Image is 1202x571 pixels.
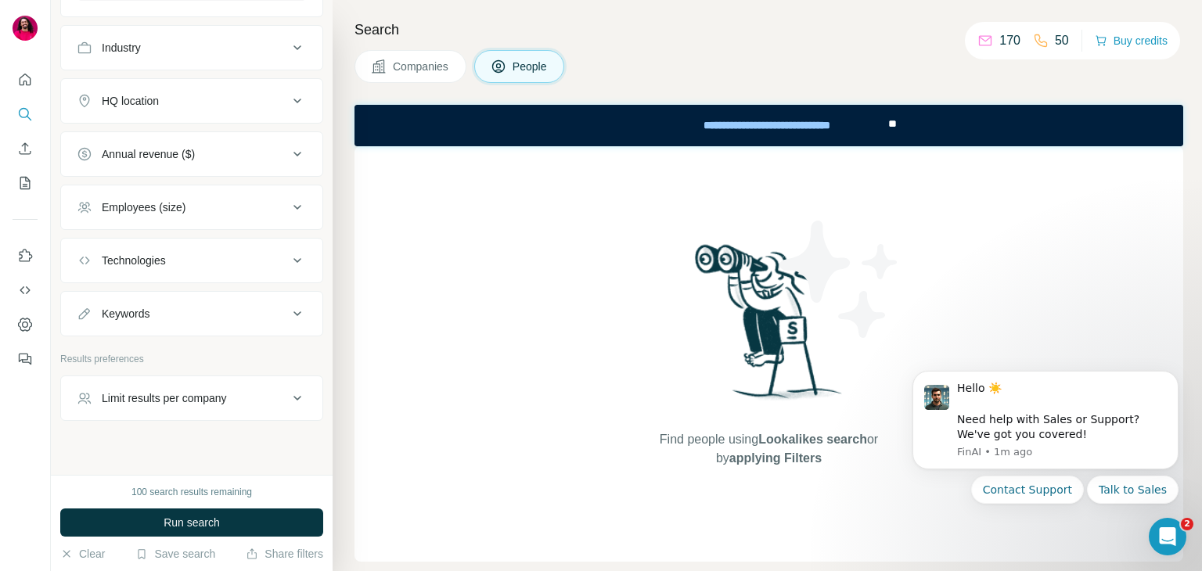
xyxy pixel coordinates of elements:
button: Dashboard [13,311,38,339]
span: Lookalikes search [758,433,867,446]
button: Enrich CSV [13,135,38,163]
button: My lists [13,169,38,197]
span: applying Filters [729,451,822,465]
span: People [513,59,549,74]
p: 50 [1055,31,1069,50]
button: Limit results per company [61,379,322,417]
h4: Search [354,19,1183,41]
img: Surfe Illustration - Stars [769,209,910,350]
button: Save search [135,546,215,562]
button: Keywords [61,295,322,332]
div: Annual revenue ($) [102,146,195,162]
div: HQ location [102,93,159,109]
button: Run search [60,508,323,537]
button: Use Surfe on LinkedIn [13,242,38,270]
button: Industry [61,29,322,66]
button: Employees (size) [61,189,322,226]
div: Technologies [102,253,166,268]
span: Companies [393,59,450,74]
img: Avatar [13,16,38,41]
button: Annual revenue ($) [61,135,322,173]
iframe: Banner [354,105,1183,146]
div: Employees (size) [102,199,185,215]
iframe: Intercom notifications message [889,352,1202,563]
button: Share filters [246,546,323,562]
div: Industry [102,40,141,56]
img: Surfe Illustration - Woman searching with binoculars [688,240,851,415]
button: Feedback [13,345,38,373]
button: Quick start [13,66,38,94]
button: Use Surfe API [13,276,38,304]
iframe: Intercom live chat [1149,518,1186,555]
p: Results preferences [60,352,323,366]
button: Technologies [61,242,322,279]
button: Buy credits [1095,30,1168,52]
span: Run search [164,515,220,530]
button: HQ location [61,82,322,120]
p: 170 [999,31,1020,50]
span: Find people using or by [643,430,894,468]
button: Clear [60,546,105,562]
div: 100 search results remaining [131,485,252,499]
div: Limit results per company [102,390,227,406]
span: 2 [1181,518,1193,530]
button: Search [13,100,38,128]
div: Keywords [102,306,149,321]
